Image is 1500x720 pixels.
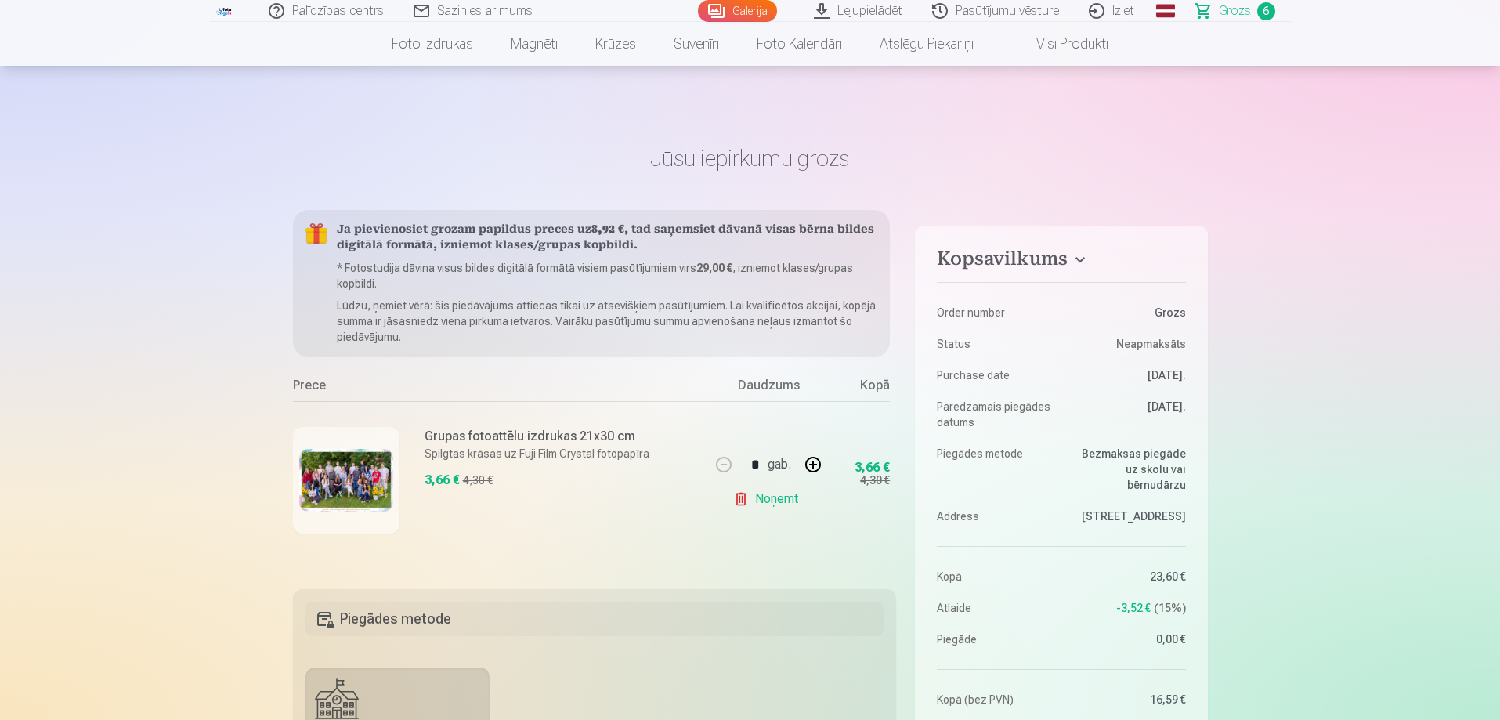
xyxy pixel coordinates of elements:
h1: Jūsu iepirkumu grozs [293,144,1208,172]
span: Grozs [1219,2,1251,20]
dd: [DATE]. [1069,399,1186,430]
div: Kopā [827,376,890,401]
dt: Piegādes metode [937,446,1054,493]
h6: Grupas fotoattēlu izdrukas 21x30 cm [425,427,649,446]
a: Atslēgu piekariņi [861,22,992,66]
div: Daudzums [710,376,827,401]
h5: Ja pievienosiet grozam papildus preces uz , tad saņemsiet dāvanā visas bērna bildes digitālā form... [337,223,878,254]
a: Noņemt [733,483,804,515]
dt: Atlaide [937,600,1054,616]
h5: Piegādes metode [305,602,884,636]
b: 29,00 € [696,262,732,274]
a: Foto izdrukas [373,22,492,66]
dd: 23,60 € [1069,569,1186,584]
button: Kopsavilkums [937,248,1185,276]
div: 4,30 € [860,472,890,488]
dt: Kopā (bez PVN) [937,692,1054,707]
p: * Fotostudija dāvina visus bildes digitālā formātā visiem pasūtījumiem virs , izniemot klases/gru... [337,260,878,291]
dd: Grozs [1069,305,1186,320]
div: 4,30 € [463,472,493,488]
div: gab. [768,446,791,483]
div: 3,66 € [425,471,460,490]
a: Visi produkti [992,22,1127,66]
dd: [DATE]. [1069,367,1186,383]
dt: Piegāde [937,631,1054,647]
a: Magnēti [492,22,577,66]
div: Prece [293,376,710,401]
dt: Purchase date [937,367,1054,383]
dd: [STREET_ADDRESS] [1069,508,1186,524]
dt: Paredzamais piegādes datums [937,399,1054,430]
dd: 16,59 € [1069,692,1186,707]
span: -3,52 € [1116,600,1151,616]
a: Suvenīri [655,22,738,66]
p: Spilgtas krāsas uz Fuji Film Crystal fotopapīra [425,446,649,461]
span: 6 [1257,2,1275,20]
span: 15 % [1154,600,1186,616]
p: Lūdzu, ņemiet vērā: šis piedāvājums attiecas tikai uz atsevišķiem pasūtījumiem. Lai kvalificētos ... [337,298,878,345]
a: Krūzes [577,22,655,66]
dt: Kopā [937,569,1054,584]
img: /fa1 [216,6,233,16]
dt: Address [937,508,1054,524]
dd: 0,00 € [1069,631,1186,647]
b: 8,92 € [591,224,624,236]
dd: Bezmaksas piegāde uz skolu vai bērnudārzu [1069,446,1186,493]
dt: Status [937,336,1054,352]
a: Foto kalendāri [738,22,861,66]
span: Neapmaksāts [1116,336,1186,352]
div: 3,66 € [855,463,890,472]
dt: Order number [937,305,1054,320]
